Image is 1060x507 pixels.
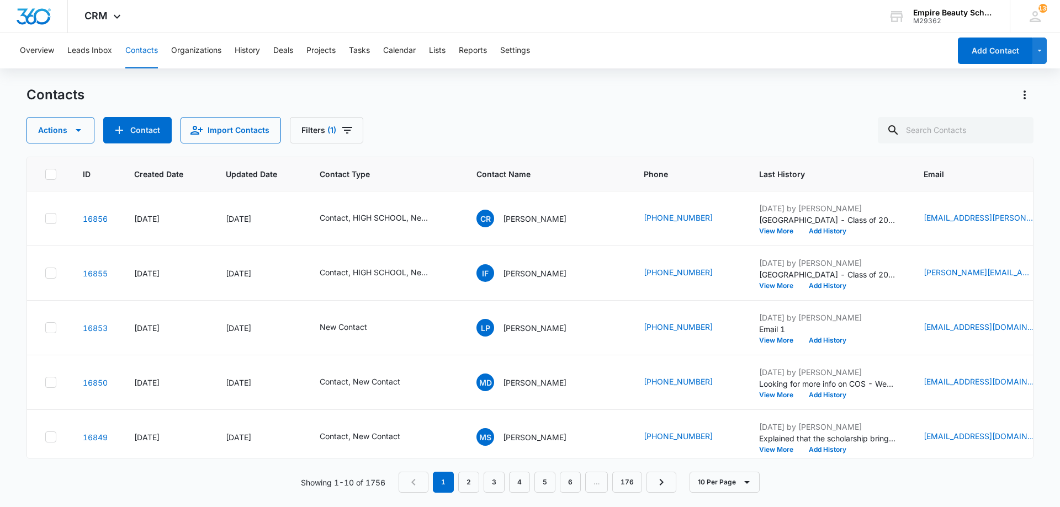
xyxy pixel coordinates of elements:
[83,214,108,223] a: Navigate to contact details page for Camila Ramirez
[320,212,450,225] div: Contact Type - Contact, HIGH SCHOOL, New Contact - Select to Edit Field
[958,38,1032,64] button: Add Contact
[103,117,172,143] button: Add Contact
[644,266,713,278] a: [PHONE_NUMBER]
[644,321,733,334] div: Phone - +1 (781) 820-9818 - Select to Edit Field
[181,117,281,143] button: Import Contacts
[759,366,897,378] p: [DATE] by [PERSON_NAME]
[878,117,1033,143] input: Search Contacts
[759,269,897,280] p: [GEOGRAPHIC_DATA] - Class of 2027
[484,472,505,493] a: Page 3
[306,33,336,68] button: Projects
[503,431,566,443] p: [PERSON_NAME]
[759,378,897,389] p: Looking for more info on COS - Went over the course outline. Said she was interested in sooner bu...
[646,472,676,493] a: Next Page
[924,168,1038,180] span: Email
[399,472,676,493] nav: Pagination
[759,228,801,234] button: View More
[924,266,1034,278] a: [PERSON_NAME][EMAIL_ADDRESS][DOMAIN_NAME]
[476,210,494,227] span: CR
[476,319,494,337] span: LP
[644,376,733,389] div: Phone - (234) 738-8687 - Select to Edit Field
[560,472,581,493] a: Page 6
[759,282,801,289] button: View More
[320,266,430,278] div: Contact, HIGH SCHOOL, New Contact
[759,421,897,433] p: [DATE] by [PERSON_NAME]
[226,377,293,388] div: [DATE]
[83,168,92,180] span: ID
[476,168,601,180] span: Contact Name
[134,377,199,388] div: [DATE]
[534,472,555,493] a: Page 5
[759,323,897,335] p: Email 1
[759,446,801,453] button: View More
[26,117,94,143] button: Actions
[320,321,387,334] div: Contact Type - New Contact - Select to Edit Field
[924,376,1034,387] a: [EMAIL_ADDRESS][DOMAIN_NAME]
[226,322,293,334] div: [DATE]
[924,430,1034,442] a: [EMAIL_ADDRESS][DOMAIN_NAME]
[84,10,108,22] span: CRM
[924,430,1054,444] div: Email - mikaylamskafas@gmail.com - Select to Edit Field
[759,202,897,214] p: [DATE] by [PERSON_NAME]
[125,33,158,68] button: Contacts
[759,214,897,226] p: [GEOGRAPHIC_DATA] - Class of 2027
[433,472,454,493] em: 1
[759,433,897,444] p: Explained that the scholarship bring back the trades is for students enrolled in postsecondary sc...
[913,17,994,25] div: account id
[759,392,801,398] button: View More
[134,168,183,180] span: Created Date
[476,319,586,337] div: Contact Name - Lindsay Pezzarossi - Select to Edit Field
[320,430,400,442] div: Contact, New Contact
[801,446,854,453] button: Add History
[320,376,400,387] div: Contact, New Contact
[801,392,854,398] button: Add History
[476,373,586,391] div: Contact Name - Martha Davis - Select to Edit Field
[320,430,420,444] div: Contact Type - Contact, New Contact - Select to Edit Field
[924,376,1054,389] div: Email - emdavis793@gmail.com - Select to Edit Field
[226,168,277,180] span: Updated Date
[235,33,260,68] button: History
[290,117,363,143] button: Filters
[503,377,566,388] p: [PERSON_NAME]
[476,264,586,282] div: Contact Name - Isabel Foden - Select to Edit Field
[134,431,199,443] div: [DATE]
[226,268,293,279] div: [DATE]
[913,8,994,17] div: account name
[171,33,221,68] button: Organizations
[503,322,566,334] p: [PERSON_NAME]
[383,33,416,68] button: Calendar
[459,33,487,68] button: Reports
[458,472,479,493] a: Page 2
[226,213,293,225] div: [DATE]
[476,428,586,446] div: Contact Name - Mikayla Skafas - Select to Edit Field
[1016,86,1033,104] button: Actions
[83,269,108,278] a: Navigate to contact details page for Isabel Foden
[1038,4,1047,13] span: 139
[320,376,420,389] div: Contact Type - Contact, New Contact - Select to Edit Field
[644,376,713,387] a: [PHONE_NUMBER]
[26,87,84,103] h1: Contacts
[509,472,530,493] a: Page 4
[134,322,199,334] div: [DATE]
[644,321,713,333] a: [PHONE_NUMBER]
[320,168,434,180] span: Contact Type
[476,428,494,446] span: MS
[924,321,1034,333] a: [EMAIL_ADDRESS][DOMAIN_NAME]
[644,430,713,442] a: [PHONE_NUMBER]
[801,337,854,344] button: Add History
[801,282,854,289] button: Add History
[924,266,1054,280] div: Email - isabel.foden@trinity-hs.org - Select to Edit Field
[759,312,897,323] p: [DATE] by [PERSON_NAME]
[83,433,108,442] a: Navigate to contact details page for Mikayla Skafas
[320,212,430,223] div: Contact, HIGH SCHOOL, New Contact
[503,213,566,225] p: [PERSON_NAME]
[327,126,336,134] span: (1)
[612,472,642,493] a: Page 176
[349,33,370,68] button: Tasks
[759,337,801,344] button: View More
[226,431,293,443] div: [DATE]
[67,33,112,68] button: Leads Inbox
[83,378,108,387] a: Navigate to contact details page for Martha Davis
[476,373,494,391] span: MD
[320,266,450,280] div: Contact Type - Contact, HIGH SCHOOL, New Contact - Select to Edit Field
